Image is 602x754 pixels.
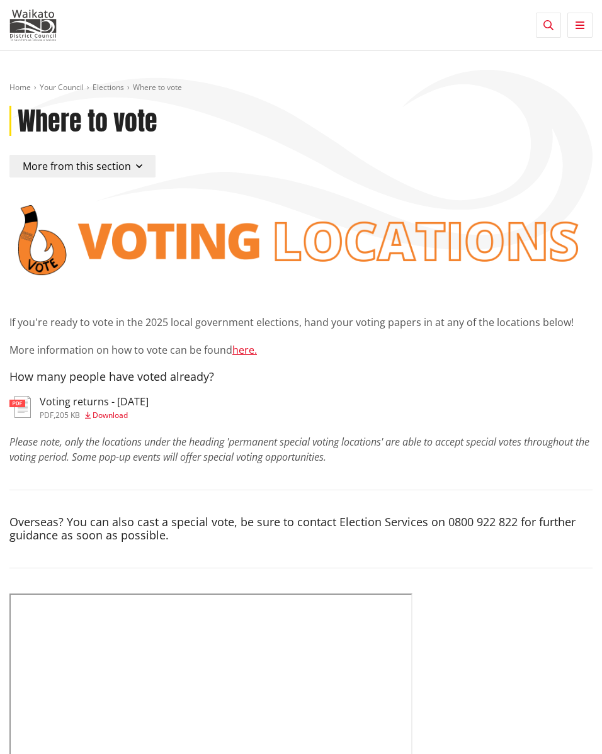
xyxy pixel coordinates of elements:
[9,9,57,41] img: Waikato District Council - Te Kaunihera aa Takiwaa o Waikato
[9,82,593,93] nav: breadcrumb
[40,396,149,408] h3: Voting returns - [DATE]
[9,396,149,419] a: Voting returns - [DATE] pdf,205 KB Download
[9,315,593,330] p: If you're ready to vote in the 2025 local government elections, hand your voting papers in at any...
[55,410,80,420] span: 205 KB
[9,370,593,384] h4: How many people have voted already?
[23,159,131,173] span: More from this section
[9,435,589,464] em: Please note, only the locations under the heading 'permanent special voting locations' are able t...
[93,410,128,420] span: Download
[9,342,593,357] p: More information on how to vote can be found
[9,515,593,543] h4: Overseas? You can also cast a special vote, be sure to contact Election Services on 0800 922 822 ...
[93,82,124,93] a: Elections
[18,106,157,136] h1: Where to vote
[9,155,156,177] button: More from this section
[133,82,182,93] span: Where to vote
[40,412,149,419] div: ,
[40,82,84,93] a: Your Council
[40,410,54,420] span: pdf
[232,343,257,357] a: here.
[9,396,31,418] img: document-pdf.svg
[9,82,31,93] a: Home
[9,196,593,284] img: voting locations banner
